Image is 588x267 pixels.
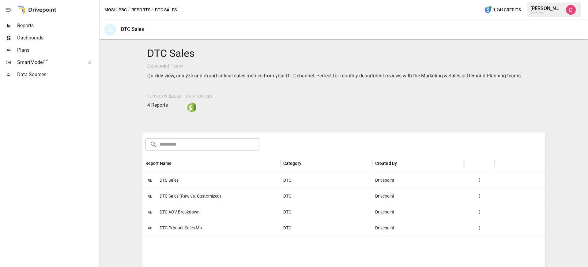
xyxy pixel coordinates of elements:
span: DTC Sales [160,172,179,188]
span: DTC Product Sales Mix [160,220,202,236]
span: SmartModel [17,59,81,66]
div: Drivepoint [372,204,464,220]
span: DTC AOV Breakdown [160,204,200,220]
span: 1,241 Credits [493,6,521,14]
span: Data Sources [17,71,98,78]
button: Reports [131,6,150,14]
div: 🛍 [104,24,116,35]
div: DTC [280,188,372,204]
p: 4 Reports [147,102,181,109]
div: DTC [280,220,372,236]
p: Drivepoint Team [147,62,541,70]
button: Sort [172,159,181,168]
img: Andrew Horton [566,5,576,15]
span: 🛍 [145,191,155,201]
button: 1,241Credits [482,4,523,16]
button: MOSH, PBC [104,6,127,14]
span: ™ [44,58,48,65]
span: 🛍 [145,176,155,185]
div: Drivepoint [372,188,464,204]
span: Reports [17,22,98,29]
button: Sort [302,159,311,168]
div: [PERSON_NAME] [530,6,562,11]
div: / [152,6,154,14]
span: Dashboards [17,34,98,42]
div: MOSH, PBC [530,11,562,14]
span: Data Sources [186,94,212,98]
button: Sort [398,159,406,168]
div: Created By [375,161,397,166]
div: Drivepoint [372,172,464,188]
h4: DTC Sales [147,47,541,60]
span: DTC Sales (Raw vs. Customized) [160,188,221,204]
div: Drivepoint [372,220,464,236]
div: DTC [280,204,372,220]
img: shopify [187,102,197,112]
div: DTC Sales [121,26,144,32]
span: Plans [17,46,98,54]
div: Category [283,161,301,166]
div: / [128,6,130,14]
span: 🛍 [145,223,155,232]
div: Report Name [145,161,172,166]
p: Quickly view, analyze and export critical sales metrics from your DTC channel. Perfect for monthl... [147,72,541,80]
span: Reports Included [147,94,181,98]
div: DTC [280,172,372,188]
span: 🛍 [145,207,155,217]
button: Andrew Horton [562,1,579,18]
